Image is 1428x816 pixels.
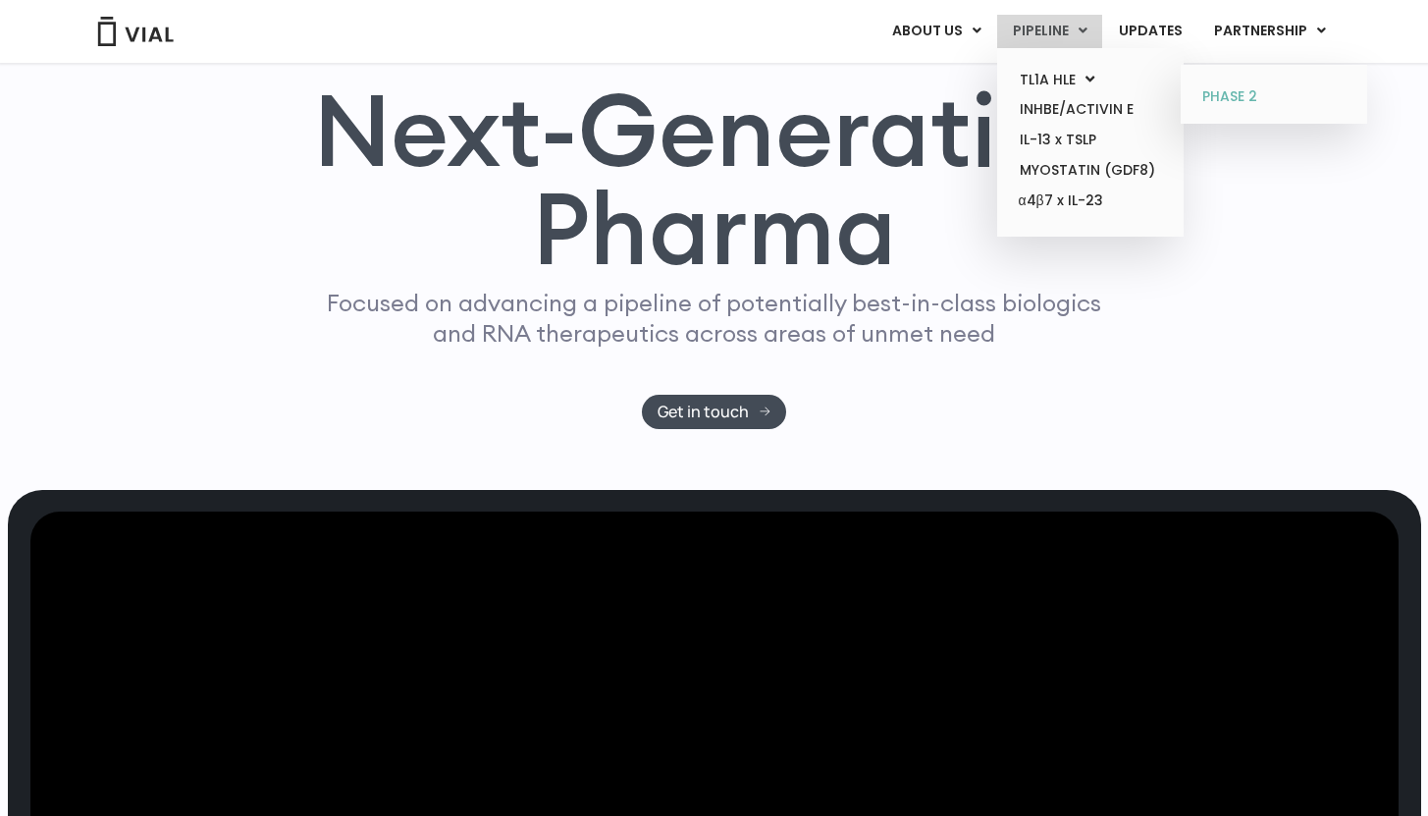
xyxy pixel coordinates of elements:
[997,15,1102,48] a: PIPELINEMenu Toggle
[658,405,749,419] span: Get in touch
[642,395,786,429] a: Get in touch
[1198,15,1342,48] a: PARTNERSHIPMenu Toggle
[1004,125,1176,155] a: IL-13 x TSLP
[1004,65,1176,95] a: TL1A HLEMenu Toggle
[290,81,1139,279] h1: Next-Generation Pharma
[96,17,175,46] img: Vial Logo
[1188,82,1359,113] a: PHASE 2
[1004,94,1176,125] a: INHBE/ACTIVIN E
[1103,15,1197,48] a: UPDATES
[319,288,1110,349] p: Focused on advancing a pipeline of potentially best-in-class biologics and RNA therapeutics acros...
[1004,155,1176,186] a: MYOSTATIN (GDF8)
[876,15,996,48] a: ABOUT USMenu Toggle
[1004,186,1176,217] a: α4β7 x IL-23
